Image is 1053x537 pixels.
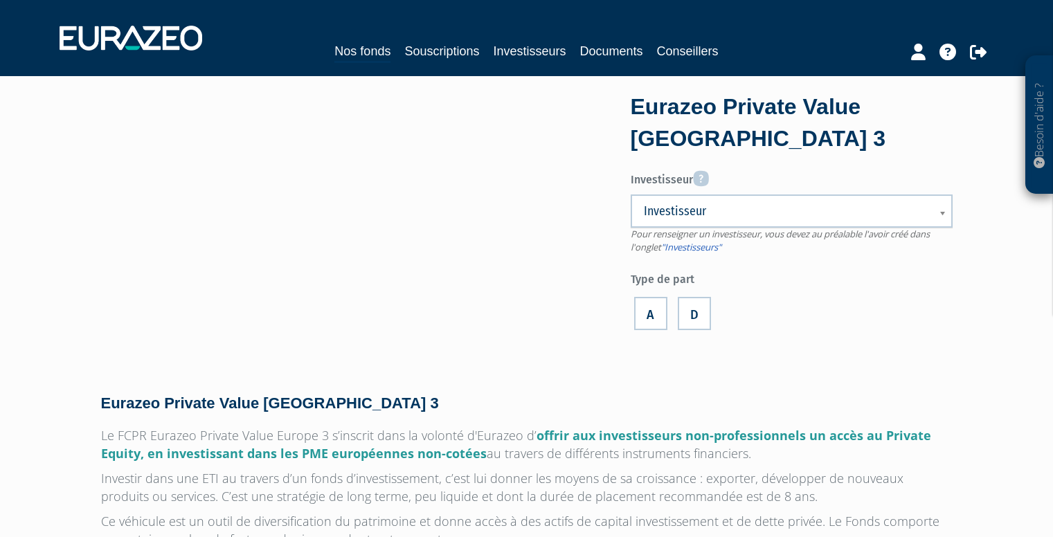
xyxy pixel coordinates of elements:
[101,426,953,462] p: Le FCPR Eurazeo Private Value Europe 3 s’inscrit dans la volonté d'Eurazeo d’ au travers de diffé...
[1032,63,1047,188] p: Besoin d'aide ?
[631,165,953,188] label: Investisseur
[661,241,721,253] a: "Investisseurs"
[634,297,667,330] label: A
[101,97,591,372] iframe: YouTube video player
[101,395,953,412] h4: Eurazeo Private Value [GEOGRAPHIC_DATA] 3
[101,427,931,462] span: offrir aux investisseurs non-professionnels un accès au Private Equity, en investissant dans les ...
[60,26,202,51] img: 1732889491-logotype_eurazeo_blanc_rvb.png
[631,228,930,253] span: Pour renseigner un investisseur, vous devez au préalable l'avoir créé dans l'onglet
[631,91,953,154] div: Eurazeo Private Value [GEOGRAPHIC_DATA] 3
[493,42,566,61] a: Investisseurs
[678,297,711,330] label: D
[644,203,921,219] span: Investisseur
[657,42,719,61] a: Conseillers
[101,469,953,505] p: Investir dans une ETI au travers d’un fonds d’investissement, c’est lui donner les moyens de sa c...
[334,42,390,63] a: Nos fonds
[404,42,479,61] a: Souscriptions
[631,267,953,288] label: Type de part
[580,42,643,61] a: Documents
